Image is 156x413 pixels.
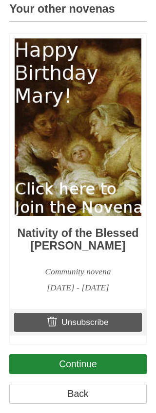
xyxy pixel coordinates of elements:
[9,355,146,375] a: Continue
[15,228,141,252] h3: Nativity of the Blessed [PERSON_NAME]
[15,39,141,216] img: Novena image
[15,280,141,296] div: [DATE] - [DATE]
[15,264,141,280] div: Community novena
[9,384,146,404] a: Back
[14,313,142,332] a: Unsubscribe
[9,3,146,22] h3: Your other novenas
